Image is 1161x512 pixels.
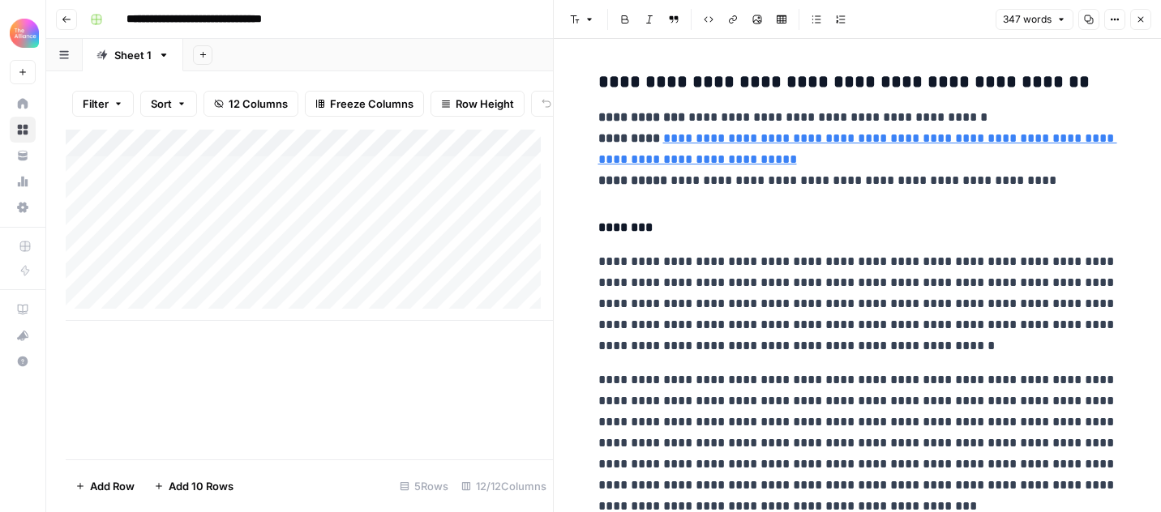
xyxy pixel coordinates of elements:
a: Your Data [10,143,36,169]
button: 347 words [996,9,1073,30]
a: Sheet 1 [83,39,183,71]
button: Add Row [66,473,144,499]
button: Help + Support [10,348,36,374]
span: Freeze Columns [330,96,413,112]
div: 12/12 Columns [455,473,553,499]
span: 12 Columns [229,96,288,112]
span: Sort [151,96,172,112]
a: Browse [10,117,36,143]
span: 347 words [1003,12,1052,27]
span: Filter [83,96,109,112]
button: Sort [140,91,197,117]
img: Alliance Logo [10,19,39,48]
a: AirOps Academy [10,297,36,322]
button: Freeze Columns [305,91,424,117]
button: Filter [72,91,134,117]
a: Settings [10,194,36,220]
button: 12 Columns [203,91,298,117]
div: 5 Rows [393,473,455,499]
button: What's new? [10,322,36,348]
button: Add 10 Rows [144,473,243,499]
button: Row Height [431,91,525,117]
div: Sheet 1 [114,47,152,63]
a: Usage [10,169,36,194]
a: Home [10,91,36,117]
span: Row Height [456,96,514,112]
button: Workspace: Alliance [10,13,36,53]
span: Add 10 Rows [169,478,233,494]
span: Add Row [90,478,135,494]
div: What's new? [11,323,35,348]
